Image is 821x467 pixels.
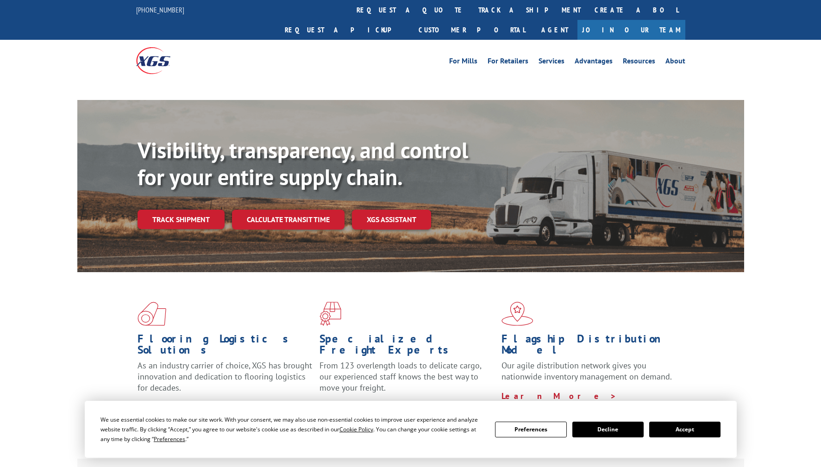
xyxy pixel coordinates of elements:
a: XGS ASSISTANT [352,210,431,230]
a: Track shipment [138,210,225,229]
p: From 123 overlength loads to delicate cargo, our experienced staff knows the best way to move you... [320,360,495,401]
a: Agent [532,20,577,40]
h1: Flooring Logistics Solutions [138,333,313,360]
a: For Retailers [488,57,528,68]
h1: Flagship Distribution Model [501,333,677,360]
a: Customer Portal [412,20,532,40]
img: xgs-icon-flagship-distribution-model-red [501,302,533,326]
a: Advantages [575,57,613,68]
a: Learn More > [501,391,617,401]
a: Resources [623,57,655,68]
h1: Specialized Freight Experts [320,333,495,360]
a: Join Our Team [577,20,685,40]
a: Request a pickup [278,20,412,40]
button: Decline [572,422,644,437]
button: Accept [649,422,721,437]
img: xgs-icon-focused-on-flooring-red [320,302,341,326]
a: Calculate transit time [232,210,345,230]
div: Cookie Consent Prompt [85,401,737,458]
a: About [665,57,685,68]
a: Services [539,57,564,68]
div: We use essential cookies to make our site work. With your consent, we may also use non-essential ... [100,415,484,444]
img: xgs-icon-total-supply-chain-intelligence-red [138,302,166,326]
span: As an industry carrier of choice, XGS has brought innovation and dedication to flooring logistics... [138,360,312,393]
span: Preferences [154,435,185,443]
a: [PHONE_NUMBER] [136,5,184,14]
span: Cookie Policy [339,425,373,433]
b: Visibility, transparency, and control for your entire supply chain. [138,136,468,191]
button: Preferences [495,422,566,437]
a: For Mills [449,57,477,68]
span: Our agile distribution network gives you nationwide inventory management on demand. [501,360,672,382]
